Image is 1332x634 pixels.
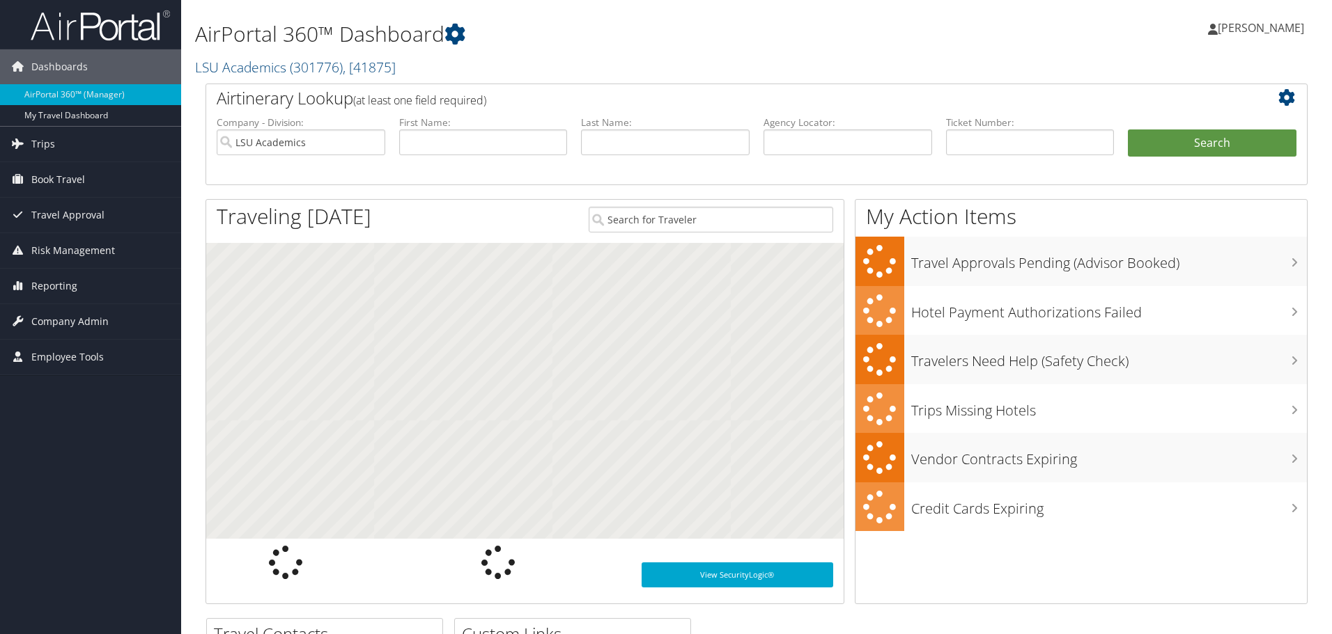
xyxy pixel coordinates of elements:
a: Hotel Payment Authorizations Failed [855,286,1307,335]
h1: AirPortal 360™ Dashboard [195,19,944,49]
span: [PERSON_NAME] [1218,20,1304,35]
a: Travelers Need Help (Safety Check) [855,335,1307,384]
button: Search [1128,129,1296,157]
span: Risk Management [31,233,115,268]
h3: Travelers Need Help (Safety Check) [911,344,1307,371]
span: Company Admin [31,304,109,339]
a: Vendor Contracts Expiring [855,433,1307,482]
a: Credit Cards Expiring [855,482,1307,532]
h3: Hotel Payment Authorizations Failed [911,296,1307,322]
span: Book Travel [31,162,85,197]
h3: Vendor Contracts Expiring [911,443,1307,469]
span: Employee Tools [31,340,104,374]
h2: Airtinerary Lookup [217,86,1205,110]
img: airportal-logo.png [31,9,170,42]
span: (at least one field required) [353,93,486,108]
input: Search for Traveler [589,207,833,232]
label: Company - Division: [217,116,385,129]
h1: My Action Items [855,202,1307,231]
h3: Trips Missing Hotels [911,394,1307,420]
label: Agency Locator: [764,116,932,129]
a: Travel Approvals Pending (Advisor Booked) [855,237,1307,286]
span: Dashboards [31,49,88,84]
span: , [ 41875 ] [343,58,396,77]
a: Trips Missing Hotels [855,384,1307,434]
span: Reporting [31,269,77,303]
span: Trips [31,127,55,161]
label: First Name: [399,116,568,129]
h1: Traveling [DATE] [217,202,371,231]
label: Ticket Number: [946,116,1115,129]
span: ( 301776 ) [290,58,343,77]
span: Travel Approval [31,198,104,232]
a: [PERSON_NAME] [1208,7,1318,49]
h3: Travel Approvals Pending (Advisor Booked) [911,246,1307,273]
label: Last Name: [581,116,750,129]
a: LSU Academics [195,58,396,77]
h3: Credit Cards Expiring [911,492,1307,518]
a: View SecurityLogic® [642,562,833,587]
